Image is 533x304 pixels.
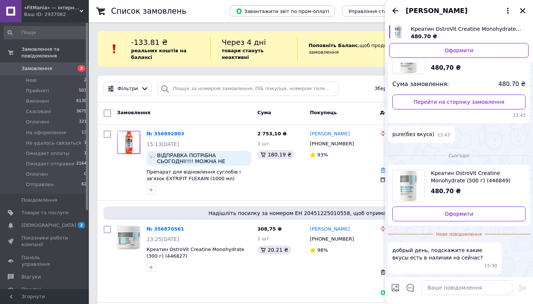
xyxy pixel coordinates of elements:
img: :speech_balloon: [150,152,155,158]
img: Фото товару [117,131,140,154]
span: Управління статусами [348,9,405,14]
span: -133.81 ₴ [131,38,168,47]
img: :exclamation: [109,43,120,54]
span: 503 [79,87,87,94]
span: Нове повідомлення [433,231,485,238]
span: Оплачені [26,119,49,125]
span: 321 [79,119,87,125]
a: Креатин OstroVit Creatine Monohydrate (300 г) (446827) [147,247,244,259]
input: Пошук за номером замовлення, ПІБ покупця, номером телефону, Email, номером накладної [158,82,339,96]
span: 13:25[DATE] [147,236,179,242]
span: 1 [84,150,87,157]
span: Оплачен [26,171,48,178]
div: [PHONE_NUMBER] [308,234,355,244]
div: 12.08.2025 [388,152,530,159]
button: Управління статусами [342,6,411,17]
span: 480.70 ₴ [431,188,461,195]
span: Показники роботи компанії [21,235,68,248]
span: Прийняті [26,87,49,94]
span: «FitMania» — інтернет-магазин спортивного харчування [24,4,80,11]
span: Відгуки [21,274,41,280]
a: Препарат для відновлення суглобів і зв'язок EXTRIFIT FLEXAIN (1000 мл) (448653) [147,169,241,188]
img: 6724858621_w640_h640_kreatin-ostrovit-creatine.jpg [394,25,403,39]
span: 1 шт. [257,236,271,241]
span: 15:13[DATE] [147,141,179,147]
span: Надішліть посилку за номером ЕН 20451225010558, щоб отримати оплату [107,209,515,217]
span: 0 [84,171,87,178]
span: Покупці [21,286,41,293]
span: 13 [81,129,87,136]
span: 2 [78,222,85,228]
span: 2 [78,65,85,72]
span: Панель управління [21,254,68,268]
span: 480,70 ₴ [431,64,461,71]
h1: Список замовлень [111,7,186,16]
span: Виконані [26,98,49,105]
a: № 356892803 [147,131,184,136]
span: 308,75 ₴ [257,226,282,232]
span: 15:30 12.08.2025 [485,263,497,269]
span: Отправлен [26,181,54,188]
span: Сума замовлення: [392,80,449,89]
input: Пошук [4,26,87,39]
b: товари стануть неактивні [222,48,264,60]
span: Cума [257,110,271,115]
span: 93% [317,152,328,158]
span: Доставка та оплата [380,110,435,115]
div: 20.21 ₴ [257,245,291,254]
span: 2 [84,77,87,84]
span: [PERSON_NAME] [406,6,467,16]
span: Креатин OstroVit Creatine Monohydrate (500 г) (446849) [411,25,523,33]
a: [PERSON_NAME] [310,130,350,138]
span: Ожидает оплаты [26,150,70,157]
span: 2164 [76,161,87,167]
span: добрый день, подскажите какие вкусы есть в наличии на сейчас? [392,247,497,261]
span: 62 [81,181,87,188]
span: Покупець [310,110,337,115]
a: Фото товару [117,130,141,154]
button: Назад [391,6,400,15]
span: 480,70 x 1 (шт.) [431,58,467,63]
span: 1 [84,140,87,146]
span: Завантажити звіт по пром-оплаті [236,8,329,14]
div: , щоб продовжити отримувати замовлення [297,37,446,61]
div: Ваш ID: 2937082 [24,11,89,18]
span: 6139 [76,98,87,105]
b: реальних коштів на балансі [131,48,187,60]
a: Переглянути товар [392,169,526,202]
span: Повідомлення [21,197,57,204]
span: 480.70 ₴ [411,33,437,39]
div: 180.19 ₴ [257,150,294,159]
span: На оформлення [26,129,66,136]
span: Замовлення та повідомлення [21,46,89,59]
button: Завантажити звіт по пром-оплаті [230,6,335,17]
span: Ожидает отправки [26,161,74,167]
span: Креатин OstroVit Creatine Monohydrate (500 г) (446849) [431,169,520,184]
span: Скасовані [26,108,51,115]
span: Фільтри [118,85,138,92]
span: Не удалось связаться [26,140,81,146]
button: [PERSON_NAME] [406,6,512,16]
span: 3 шт. [257,141,271,146]
a: № 356870561 [147,226,184,232]
a: [PERSON_NAME] [310,226,350,233]
span: 2 753,10 ₴ [257,131,286,136]
span: 13:43 30.07.2025 [437,132,450,138]
span: Замовлення [21,65,52,72]
a: Оформити [389,43,529,58]
span: 3675 [76,108,87,115]
button: Закрити [518,6,527,15]
span: 13:43 30.07.2025 [392,112,526,119]
span: Нові [26,77,37,84]
a: Перейти на сторінку замовлення [392,95,526,109]
span: Замовлення [117,110,150,115]
span: pure(без вкуса) [392,130,434,138]
b: Поповніть Баланс [309,43,358,48]
span: ВІДПРАВКА ПОТРІБНА СЬОГОДНІ!!!! МОЖНА НЕ ПЕРЕДЗВОНЮВАТИ-ЗАМОВЛЕННЯ ПІДТВЕРДЖУЮ!!! [157,152,248,164]
a: Оформити [392,206,526,221]
span: Сьогодні [446,153,472,159]
span: 98% [317,247,328,253]
a: Переглянути товар [389,25,529,40]
button: Відкрити шаблони відповідей [406,283,415,293]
